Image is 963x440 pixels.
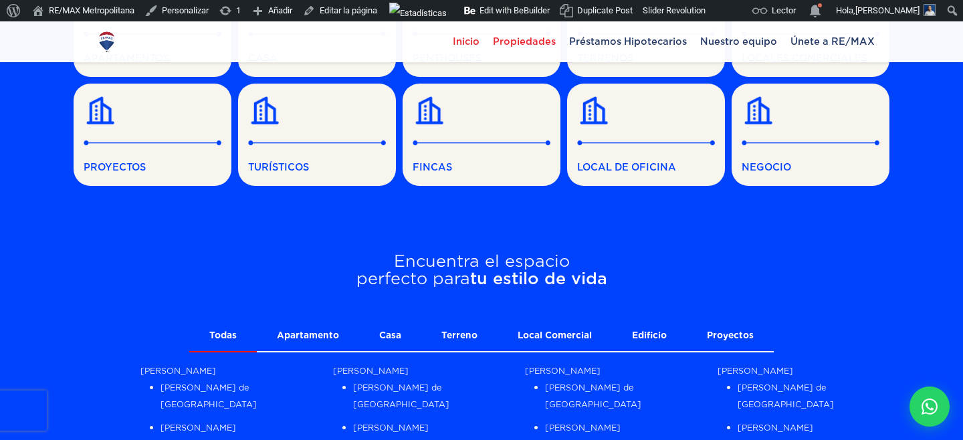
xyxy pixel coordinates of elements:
span: Inicio [446,31,486,51]
a: [PERSON_NAME] [140,366,216,376]
a: [PERSON_NAME] [545,423,621,433]
span: [PERSON_NAME] [855,5,920,15]
img: Building Icon [84,94,117,127]
span: tu estilo de vida [470,269,607,288]
a: [PERSON_NAME] de [GEOGRAPHIC_DATA] [738,382,834,409]
a: RE/MAX Metropolitana [95,21,118,62]
img: Separator Line [413,140,550,146]
a: Apartamento [257,321,359,351]
img: Visitas de 48 horas. Haz clic para ver más estadísticas del sitio. [389,3,447,24]
a: Propiedades [486,21,562,62]
span: LOCAL DE OFICINA [577,159,715,176]
a: TURÍSTICOS [238,84,396,186]
li: Apartamento [257,321,359,352]
a: [PERSON_NAME] [525,366,601,376]
a: PROYECTOS [74,84,231,186]
span: Préstamos Hipotecarios [562,31,693,51]
img: Separator Line [577,140,715,146]
a: FINCAS [403,84,560,186]
a: Terreno [421,321,498,351]
a: Nuestro equipo [693,21,784,62]
li: Terreno [421,321,498,352]
span: TURÍSTICOS [248,159,386,176]
a: [PERSON_NAME] [160,423,236,433]
a: Únete a RE/MAX [784,21,881,62]
span: PROYECTOS [84,159,221,176]
li: Casa [359,321,421,352]
a: [PERSON_NAME] de [GEOGRAPHIC_DATA] [160,382,257,409]
img: Separator Line [248,140,386,146]
a: [PERSON_NAME] de [GEOGRAPHIC_DATA] [545,382,641,409]
a: Local Comercial [498,321,612,351]
span: Propiedades [486,31,562,51]
li: Edificio [612,321,687,352]
img: Building Icon [413,94,446,127]
a: Préstamos Hipotecarios [562,21,693,62]
a: [PERSON_NAME] [718,366,793,376]
a: Todas [189,321,257,351]
a: [PERSON_NAME] [738,423,813,433]
li: Local Comercial [498,321,612,352]
span: Slider Revolution [643,5,706,15]
span: NEGOCIO [742,159,879,176]
img: Separator Line [742,140,879,146]
span: FINCAS [413,159,550,176]
h2: Encuentra el espacio perfecto para [74,253,889,288]
a: [PERSON_NAME] [333,366,409,376]
img: Logo de REMAX [95,30,118,53]
img: Building Icon [742,94,775,127]
a: LOCAL DE OFICINA [567,84,725,186]
span: Nuestro equipo [693,31,784,51]
a: NEGOCIO [732,84,889,186]
img: Separator Line [84,140,221,146]
li: Proyectos [687,321,774,352]
a: [PERSON_NAME] [353,423,429,433]
a: Proyectos [687,321,774,351]
a: Edificio [612,321,687,351]
a: [PERSON_NAME] de [GEOGRAPHIC_DATA] [353,382,449,409]
a: Inicio [446,21,486,62]
span: Únete a RE/MAX [784,31,881,51]
a: Casa [359,321,421,351]
li: Todas [189,321,257,352]
img: Building Icon [248,94,282,127]
img: Building Icon [577,94,611,127]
